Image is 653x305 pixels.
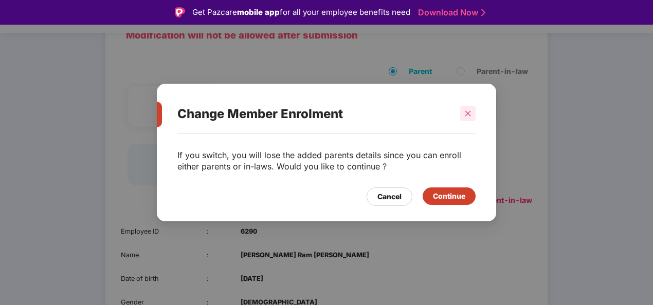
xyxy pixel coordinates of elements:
div: Continue [433,190,465,202]
img: Stroke [481,7,485,18]
img: Logo [175,7,185,17]
strong: mobile app [237,7,280,17]
span: close [464,110,471,117]
p: If you switch, you will lose the added parents details since you can enroll either parents or in-... [177,149,476,172]
div: Change Member Enrolment [177,94,451,134]
div: Get Pazcare for all your employee benefits need [192,6,410,18]
div: Cancel [377,191,402,202]
a: Download Now [418,7,482,18]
